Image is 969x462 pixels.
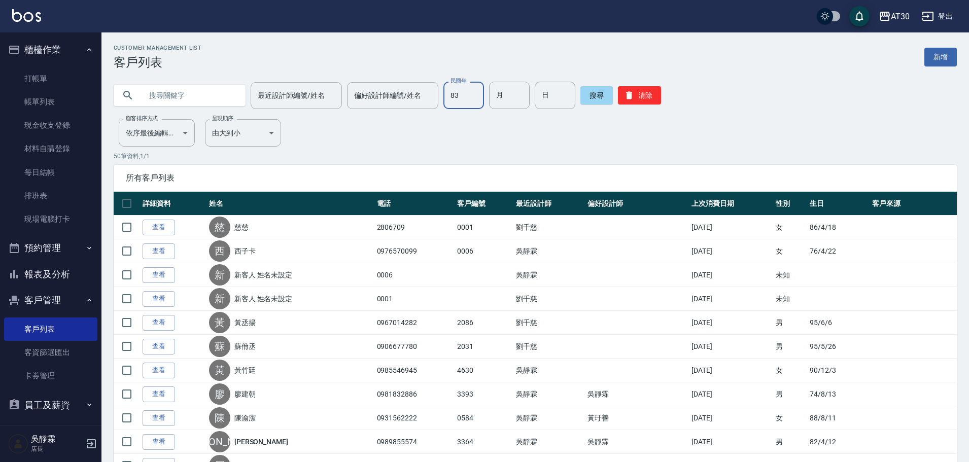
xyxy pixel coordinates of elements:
td: [DATE] [689,216,773,239]
a: 蘇佾丞 [234,341,256,351]
a: 廖建朝 [234,389,256,399]
button: 清除 [618,86,661,104]
button: AT30 [875,6,914,27]
td: 女 [773,216,807,239]
td: 女 [773,239,807,263]
td: 劉千慈 [513,311,585,335]
h2: Customer Management List [114,45,201,51]
a: 打帳單 [4,67,97,90]
a: 黃竹廷 [234,365,256,375]
td: 0006 [374,263,455,287]
td: 男 [773,311,807,335]
label: 民國年 [451,77,466,85]
input: 搜尋關鍵字 [142,82,237,109]
td: 4630 [455,359,513,382]
a: 查看 [143,220,175,235]
a: 查看 [143,363,175,378]
td: 0989855574 [374,430,455,454]
td: 0001 [374,287,455,311]
a: 現場電腦打卡 [4,207,97,231]
td: 未知 [773,287,807,311]
a: 帳單列表 [4,90,97,114]
td: 95/5/26 [807,335,870,359]
a: 客戶列表 [4,317,97,341]
a: 現金收支登錄 [4,114,97,137]
td: 82/4/12 [807,430,870,454]
td: 0976570099 [374,239,455,263]
a: [PERSON_NAME] [234,437,288,447]
a: 查看 [143,339,175,354]
td: 吳靜霖 [513,430,585,454]
td: 2806709 [374,216,455,239]
th: 偏好設計師 [585,192,689,216]
td: [DATE] [689,406,773,430]
td: 3393 [455,382,513,406]
td: 吳靜霖 [513,263,585,287]
td: 2031 [455,335,513,359]
td: [DATE] [689,382,773,406]
td: 0001 [455,216,513,239]
button: 客戶管理 [4,287,97,313]
button: 登出 [918,7,957,26]
th: 生日 [807,192,870,216]
a: 卡券管理 [4,364,97,387]
th: 電話 [374,192,455,216]
div: 廖 [209,383,230,405]
a: 查看 [143,243,175,259]
label: 呈現順序 [212,115,233,122]
td: 男 [773,335,807,359]
div: 蘇 [209,336,230,357]
div: 由大到小 [205,119,281,147]
button: 預約管理 [4,235,97,261]
span: 所有客戶列表 [126,173,945,183]
button: 商品管理 [4,418,97,444]
td: 劉千慈 [513,287,585,311]
a: 查看 [143,267,175,283]
td: [DATE] [689,287,773,311]
a: 查看 [143,434,175,450]
td: 劉千慈 [513,216,585,239]
td: 男 [773,430,807,454]
td: 76/4/22 [807,239,870,263]
th: 客戶來源 [870,192,957,216]
div: 黃 [209,312,230,333]
td: [DATE] [689,359,773,382]
td: [DATE] [689,335,773,359]
td: 吳靜霖 [513,359,585,382]
td: 吳靜霖 [585,382,689,406]
a: 慈慈 [234,222,249,232]
td: 男 [773,382,807,406]
div: 新 [209,288,230,309]
a: 客資篩選匯出 [4,341,97,364]
button: 櫃檯作業 [4,37,97,63]
td: [DATE] [689,311,773,335]
img: Logo [12,9,41,22]
button: 報表及分析 [4,261,97,288]
td: 0006 [455,239,513,263]
div: 慈 [209,217,230,238]
td: 吳靜霖 [585,430,689,454]
td: 劉千慈 [513,335,585,359]
a: 每日結帳 [4,161,97,184]
td: 黃玗善 [585,406,689,430]
div: 新 [209,264,230,286]
a: 西子卡 [234,246,256,256]
label: 顧客排序方式 [126,115,158,122]
a: 查看 [143,315,175,331]
a: 黃丞揚 [234,317,256,328]
a: 查看 [143,386,175,402]
td: 0981832886 [374,382,455,406]
td: 0985546945 [374,359,455,382]
th: 上次消費日期 [689,192,773,216]
a: 陳渝潔 [234,413,256,423]
td: 0584 [455,406,513,430]
td: 吳靜霖 [513,406,585,430]
button: save [849,6,870,26]
th: 詳細資料 [140,192,206,216]
a: 新客人 姓名未設定 [234,294,293,304]
th: 性別 [773,192,807,216]
p: 50 筆資料, 1 / 1 [114,152,957,161]
th: 姓名 [206,192,374,216]
h5: 吳靜霖 [31,434,83,444]
a: 查看 [143,291,175,307]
